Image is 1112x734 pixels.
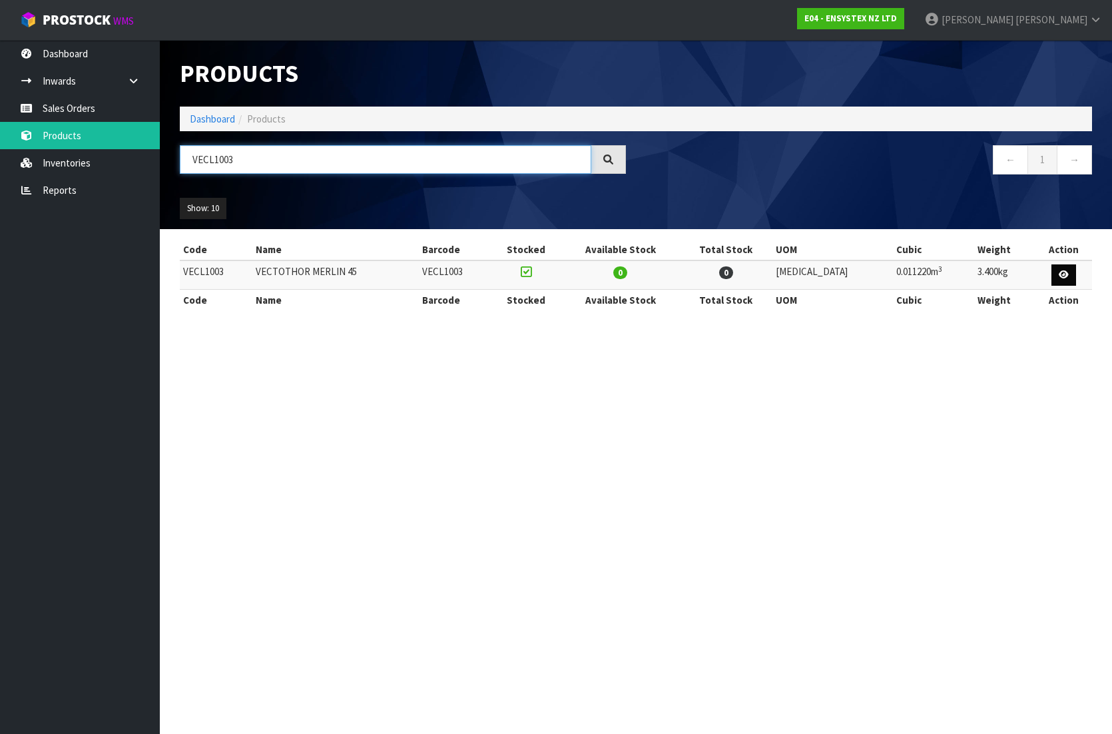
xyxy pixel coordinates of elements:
[43,11,111,29] span: ProStock
[247,113,286,125] span: Products
[772,289,894,310] th: UOM
[561,239,681,260] th: Available Stock
[893,239,974,260] th: Cubic
[974,289,1035,310] th: Weight
[772,260,894,289] td: [MEDICAL_DATA]
[1057,145,1092,174] a: →
[180,239,252,260] th: Code
[252,260,418,289] td: VECTOTHOR MERLIN 45
[772,239,894,260] th: UOM
[180,260,252,289] td: VECL1003
[646,145,1092,178] nav: Page navigation
[180,198,226,219] button: Show: 10
[252,239,418,260] th: Name
[419,260,491,289] td: VECL1003
[1035,239,1092,260] th: Action
[1027,145,1057,174] a: 1
[938,264,942,274] sup: 3
[1035,289,1092,310] th: Action
[491,239,561,260] th: Stocked
[893,289,974,310] th: Cubic
[680,239,772,260] th: Total Stock
[893,260,974,289] td: 0.011220m
[804,13,897,24] strong: E04 - ENSYSTEX NZ LTD
[1015,13,1087,26] span: [PERSON_NAME]
[680,289,772,310] th: Total Stock
[180,145,591,174] input: Search products
[113,15,134,27] small: WMS
[974,239,1035,260] th: Weight
[180,60,626,87] h1: Products
[190,113,235,125] a: Dashboard
[20,11,37,28] img: cube-alt.png
[419,239,491,260] th: Barcode
[491,289,561,310] th: Stocked
[561,289,681,310] th: Available Stock
[993,145,1028,174] a: ←
[719,266,733,279] span: 0
[180,289,252,310] th: Code
[419,289,491,310] th: Barcode
[613,266,627,279] span: 0
[942,13,1013,26] span: [PERSON_NAME]
[252,289,418,310] th: Name
[974,260,1035,289] td: 3.400kg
